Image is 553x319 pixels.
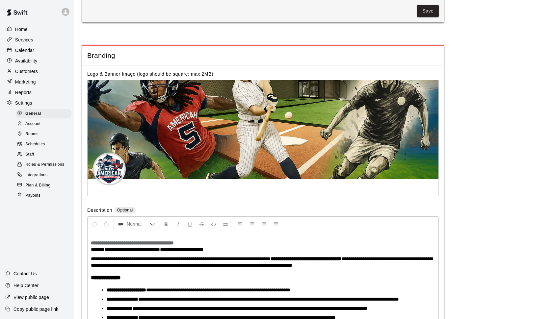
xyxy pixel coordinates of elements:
[5,66,69,76] a: Customers
[16,109,74,119] a: General
[16,190,74,201] a: Payouts
[87,51,439,60] span: Branding
[5,35,69,45] a: Services
[208,218,219,230] button: Insert Code
[15,47,34,54] p: Calendar
[270,218,281,230] button: Justify Align
[16,171,71,180] div: Integrations
[16,160,71,169] div: Roles & Permissions
[87,71,213,77] label: Logo & Banner Image (logo should be square; max 2MB)
[87,207,112,214] label: Description
[25,131,39,137] span: Rooms
[247,218,258,230] button: Center Align
[13,294,49,301] p: View public page
[16,119,74,129] a: Account
[25,182,50,189] span: Plan & Billing
[89,218,100,230] button: Undo
[16,180,74,190] a: Plan & Billing
[15,58,38,64] p: Availability
[13,306,58,312] p: Copy public page link
[5,87,69,97] a: Reports
[25,110,41,117] span: General
[5,77,69,87] a: Marketing
[101,218,112,230] button: Redo
[220,218,231,230] button: Insert Link
[5,45,69,55] a: Calendar
[5,24,69,34] a: Home
[16,139,74,150] a: Schedules
[5,98,69,108] a: Settings
[25,172,48,179] span: Integrations
[117,208,133,212] span: Optional
[161,218,172,230] button: Format Bold
[13,282,39,289] p: Help Center
[25,161,64,168] span: Roles & Permissions
[184,218,196,230] button: Format Underline
[15,79,36,85] p: Marketing
[16,129,74,139] a: Rooms
[16,140,71,149] div: Schedules
[16,181,71,190] div: Plan & Billing
[15,89,32,96] p: Reports
[15,100,32,106] p: Settings
[16,119,71,129] div: Account
[25,121,40,127] span: Account
[172,218,184,230] button: Format Italics
[16,109,71,118] div: General
[258,218,270,230] button: Right Align
[25,141,45,148] span: Schedules
[25,192,40,199] span: Payouts
[16,150,74,160] a: Staff
[16,130,71,139] div: Rooms
[13,270,37,277] p: Contact Us
[15,26,28,33] p: Home
[16,150,71,159] div: Staff
[196,218,207,230] button: Format Strikethrough
[115,218,158,230] button: Formatting Options
[127,221,150,227] span: Normal
[15,37,33,43] p: Services
[417,5,439,17] button: Save
[16,160,74,170] a: Roles & Permissions
[16,191,71,200] div: Payouts
[5,56,69,66] a: Availability
[16,170,74,180] a: Integrations
[235,218,246,230] button: Left Align
[25,151,34,158] span: Staff
[15,68,38,75] p: Customers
